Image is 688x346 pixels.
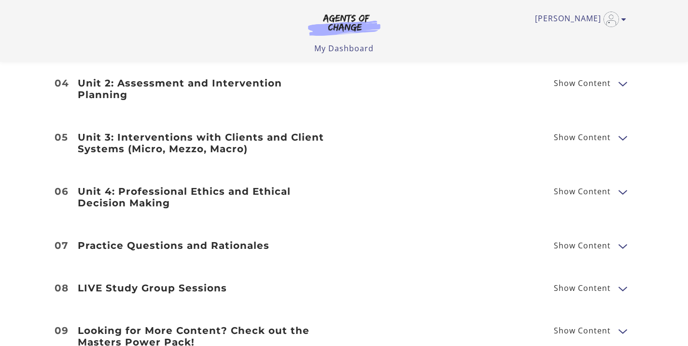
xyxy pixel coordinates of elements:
h3: Unit 4: Professional Ethics and Ethical Decision Making [78,186,333,209]
span: Show Content [554,187,611,195]
span: Show Content [554,327,611,334]
a: My Dashboard [314,43,374,54]
span: 04 [55,78,69,88]
button: Show Content [618,131,626,144]
span: 05 [55,132,68,142]
span: 06 [55,187,69,196]
button: Show Content [618,282,626,294]
h3: Unit 2: Assessment and Intervention Planning [78,77,333,101]
h3: Practice Questions and Rationales [78,240,333,251]
h3: LIVE Study Group Sessions [78,282,333,294]
button: Show Content [618,186,626,198]
span: Show Content [554,133,611,141]
span: Show Content [554,284,611,292]
h3: Unit 3: Interventions with Clients and Client Systems (Micro, Mezzo, Macro) [78,131,333,155]
button: Show Content [618,240,626,252]
span: 09 [55,326,69,335]
a: Toggle menu [535,12,621,27]
span: Show Content [554,79,611,87]
span: 08 [55,283,69,293]
span: Show Content [554,242,611,249]
button: Show Content [618,77,626,89]
button: Show Content [618,325,626,337]
img: Agents of Change Logo [298,14,391,36]
span: 07 [55,241,68,250]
